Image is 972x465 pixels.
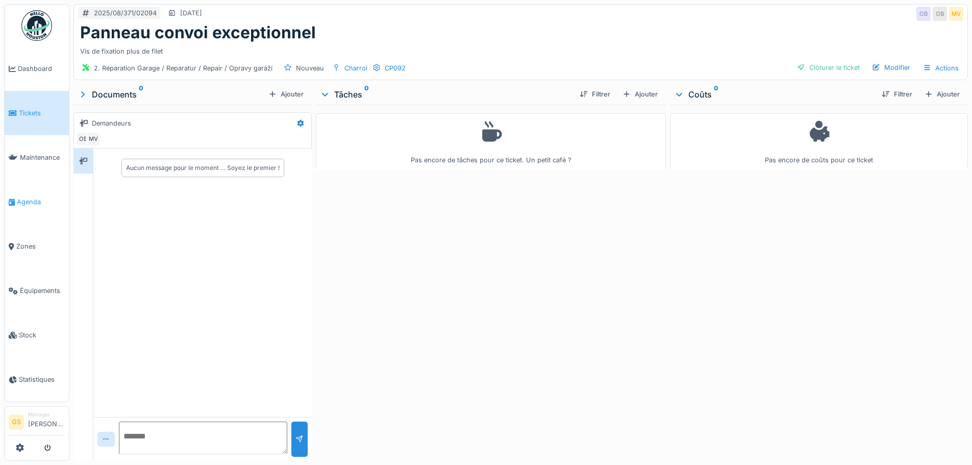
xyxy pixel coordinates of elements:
[28,411,65,433] li: [PERSON_NAME]
[5,135,69,180] a: Maintenance
[21,10,52,41] img: Badge_color-CXgf-gQk.svg
[364,88,369,101] sup: 0
[674,88,874,101] div: Coûts
[80,42,961,56] div: Vis de fixation plus de filet
[20,153,65,162] span: Maintenance
[126,163,280,173] div: Aucun message pour le moment … Soyez le premier !
[80,23,316,42] h1: Panneau convoi exceptionnel
[296,63,324,73] div: Nouveau
[78,88,264,101] div: Documents
[17,197,65,207] span: Agenda
[20,286,65,296] span: Équipements
[5,91,69,135] a: Tickets
[5,357,69,402] a: Statistiques
[28,411,65,419] div: Manager
[322,118,659,165] div: Pas encore de tâches pour ce ticket. Un petit café ?
[677,118,961,165] div: Pas encore de coûts pour ce ticket
[139,88,143,101] sup: 0
[576,87,614,101] div: Filtrer
[264,87,308,101] div: Ajouter
[949,7,963,21] div: MV
[933,7,947,21] div: OB
[385,63,406,73] div: CP092
[18,64,65,74] span: Dashboard
[918,61,963,76] div: Actions
[920,87,964,101] div: Ajouter
[793,61,864,75] div: Clôturer le ticket
[714,88,718,101] sup: 0
[86,132,101,146] div: MV
[5,313,69,357] a: Stock
[868,61,914,75] div: Modifier
[916,7,931,21] div: OB
[5,46,69,91] a: Dashboard
[9,414,24,430] li: GS
[19,108,65,118] span: Tickets
[19,330,65,340] span: Stock
[5,224,69,268] a: Zones
[5,268,69,313] a: Équipements
[92,118,131,128] div: Demandeurs
[320,88,571,101] div: Tâches
[180,8,202,18] div: [DATE]
[5,180,69,224] a: Agenda
[19,375,65,384] span: Statistiques
[16,241,65,251] span: Zones
[344,63,367,73] div: Charroi
[76,132,90,146] div: OB
[878,87,916,101] div: Filtrer
[94,63,272,73] div: 2. Réparation Garage / Reparatur / Repair / Opravy garáží
[618,87,662,101] div: Ajouter
[9,411,65,435] a: GS Manager[PERSON_NAME]
[94,8,157,18] div: 2025/08/371/02094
